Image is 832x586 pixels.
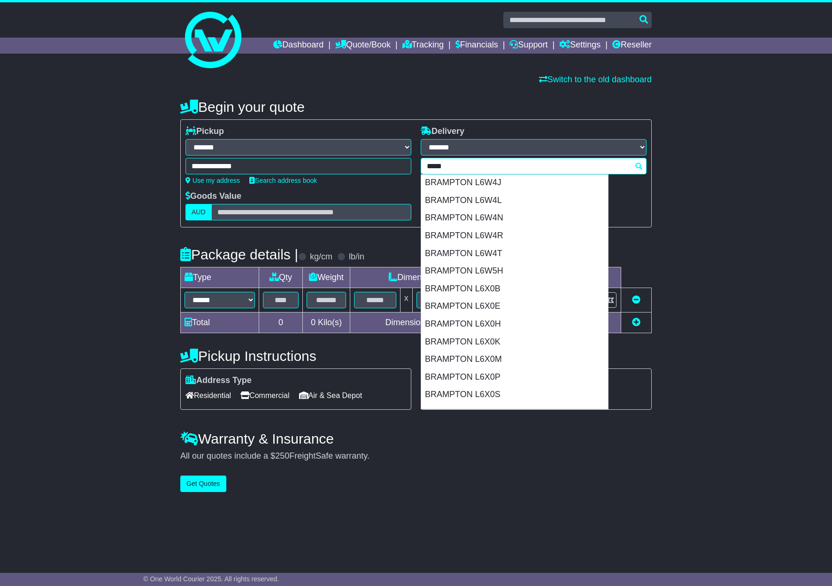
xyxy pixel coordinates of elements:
div: BRAMPTON L6W4L [421,192,608,210]
div: BRAMPTON L6W4N [421,209,608,227]
a: Reseller [612,38,652,54]
label: Address Type [185,375,252,386]
span: 250 [275,451,289,461]
div: BRAMPTON L6X0E [421,297,608,315]
div: BRAMPTON L6X0S [421,386,608,404]
div: BRAMPTON L6W4T [421,245,608,263]
div: BRAMPTON L6X0P [421,368,608,386]
a: Use my address [185,177,240,184]
td: Dimensions (L x W x H) [350,267,524,288]
h4: Pickup Instructions [180,348,411,364]
typeahead: Please provide city [421,158,647,174]
td: 0 [259,313,303,333]
span: Residential [185,388,231,403]
a: Financials [455,38,498,54]
label: kg/cm [310,252,332,262]
a: Switch to the old dashboard [539,75,652,84]
label: lb/in [349,252,364,262]
label: AUD [185,204,212,220]
h4: Warranty & Insurance [180,431,652,446]
td: Weight [303,267,350,288]
span: Commercial [240,388,289,403]
button: Get Quotes [180,476,226,492]
label: Pickup [185,126,224,137]
div: BRAMPTON L6X0V [421,404,608,422]
td: Total [181,313,259,333]
h4: Begin your quote [180,99,652,115]
div: BRAMPTON L6X0M [421,351,608,368]
a: Remove this item [632,295,640,305]
td: x [400,288,412,313]
a: Add new item [632,318,640,327]
a: Settings [559,38,601,54]
a: Search address book [249,177,317,184]
label: Delivery [421,126,464,137]
div: All our quotes include a $ FreightSafe warranty. [180,451,652,461]
a: Quote/Book [335,38,391,54]
a: Support [509,38,547,54]
td: Type [181,267,259,288]
div: BRAMPTON L6X0H [421,315,608,333]
a: Tracking [402,38,444,54]
a: Dashboard [273,38,324,54]
td: Qty [259,267,303,288]
div: BRAMPTON L6W4R [421,227,608,245]
div: BRAMPTON L6W4J [421,174,608,192]
td: Dimensions in Centimetre(s) [350,313,524,333]
span: © One World Courier 2025. All rights reserved. [143,575,279,583]
label: Goods Value [185,191,241,202]
h4: Package details | [180,247,298,262]
span: Air & Sea Depot [299,388,362,403]
td: Kilo(s) [303,313,350,333]
span: 0 [311,318,316,327]
div: BRAMPTON L6W5H [421,262,608,280]
div: BRAMPTON L6X0K [421,333,608,351]
div: BRAMPTON L6X0B [421,280,608,298]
